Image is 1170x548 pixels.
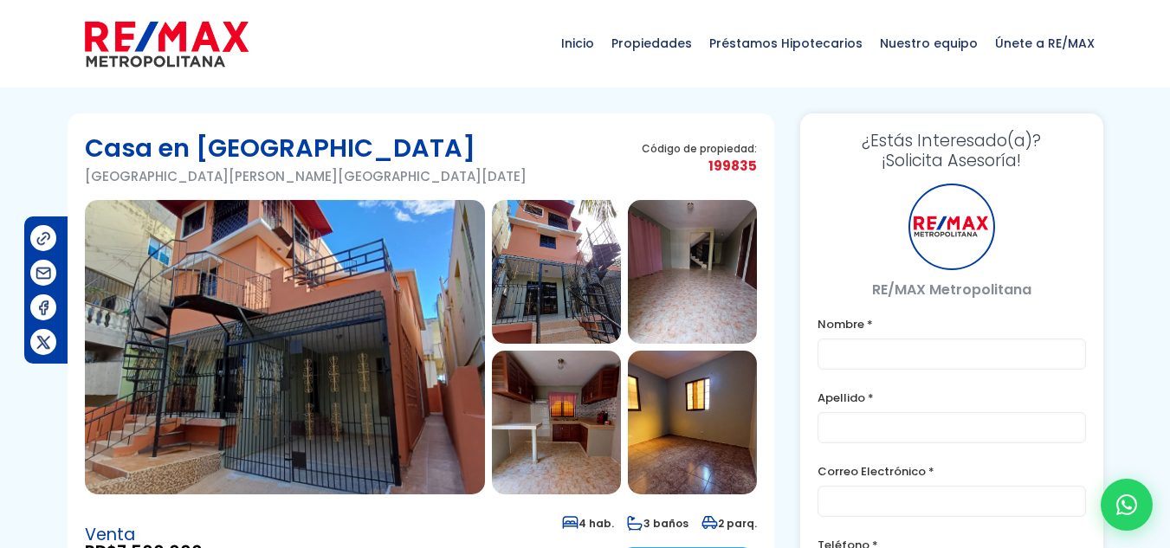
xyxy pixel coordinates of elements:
label: Correo Electrónico * [818,461,1086,482]
span: Propiedades [603,17,701,69]
p: [GEOGRAPHIC_DATA][PERSON_NAME][GEOGRAPHIC_DATA][DATE] [85,165,527,187]
h3: ¡Solicita Asesoría! [818,131,1086,171]
img: Casa en Villa Faro [85,200,485,494]
span: Venta [85,526,203,544]
img: Casa en Villa Faro [628,351,757,494]
img: Casa en Villa Faro [492,351,621,494]
img: Compartir [35,229,53,248]
span: 2 parq. [701,516,757,531]
span: Inicio [553,17,603,69]
label: Apellido * [818,387,1086,409]
span: ¿Estás Interesado(a)? [818,131,1086,151]
label: Nombre * [818,313,1086,335]
span: 4 hab. [562,516,614,531]
img: Casa en Villa Faro [492,200,621,344]
img: Compartir [35,299,53,317]
span: Código de propiedad: [642,142,757,155]
span: 199835 [642,155,757,177]
span: Préstamos Hipotecarios [701,17,871,69]
span: Nuestro equipo [871,17,986,69]
span: 3 baños [627,516,688,531]
img: Casa en Villa Faro [628,200,757,344]
img: remax-metropolitana-logo [85,18,249,70]
p: RE/MAX Metropolitana [818,279,1086,300]
span: Únete a RE/MAX [986,17,1103,69]
div: RE/MAX Metropolitana [908,184,995,270]
img: Compartir [35,333,53,351]
h1: Casa en [GEOGRAPHIC_DATA] [85,131,527,165]
img: Compartir [35,264,53,282]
